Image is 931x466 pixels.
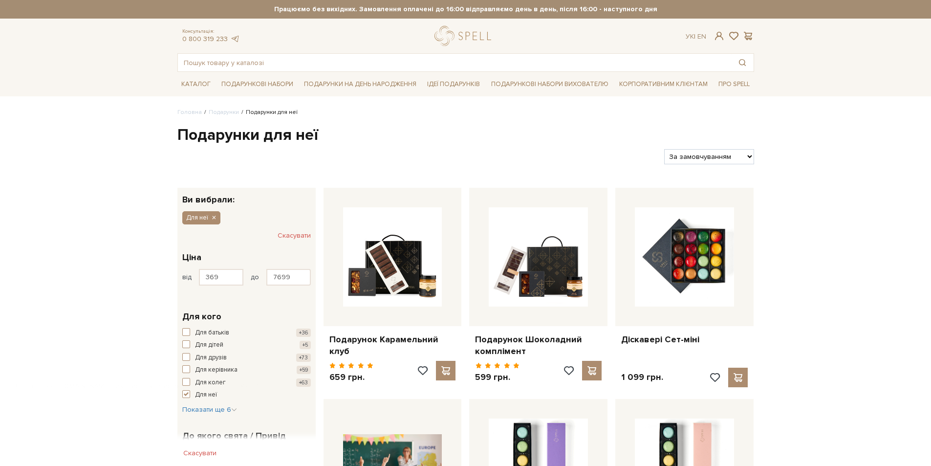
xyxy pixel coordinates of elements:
[714,77,754,92] a: Про Spell
[329,334,456,357] a: Подарунок Карамельний клуб
[251,273,259,282] span: до
[182,353,311,363] button: Для друзів +73
[195,328,229,338] span: Для батьків
[266,269,311,286] input: Ціна
[694,32,695,41] span: |
[186,213,208,222] span: Для неї
[182,310,221,323] span: Для кого
[182,35,228,43] a: 0 800 319 233
[177,445,222,461] button: Скасувати
[475,334,602,357] a: Подарунок Шоколадний комплімент
[182,28,240,35] span: Консультація:
[182,340,311,350] button: Для дітей +5
[278,228,311,244] button: Скасувати
[195,340,223,350] span: Для дітей
[487,76,612,92] a: Подарункові набори вихователю
[300,77,420,92] a: Подарунки на День народження
[182,405,237,414] span: Показати ще 6
[300,341,311,349] span: +5
[182,251,201,264] span: Ціна
[239,108,298,117] li: Подарунки для неї
[230,35,240,43] a: telegram
[199,269,243,286] input: Ціна
[475,372,520,383] p: 599 грн.
[182,211,220,224] button: Для неї
[177,125,754,146] h1: Подарунки для неї
[195,353,227,363] span: Для друзів
[178,54,731,71] input: Пошук товару у каталозі
[217,77,297,92] a: Подарункові набори
[182,365,311,375] button: Для керівника +59
[177,77,215,92] a: Каталог
[296,329,311,337] span: +36
[621,334,748,345] a: Діскавері Сет-міні
[209,109,239,116] a: Подарунки
[615,76,712,92] a: Корпоративним клієнтам
[434,26,496,46] a: logo
[296,378,311,387] span: +63
[297,366,311,374] span: +59
[182,273,192,282] span: від
[177,109,202,116] a: Головна
[182,328,311,338] button: Для батьків +36
[686,32,706,41] div: Ук
[215,382,265,391] a: Погоджуюсь
[8,382,273,391] div: Я дозволяю [DOMAIN_NAME] використовувати
[182,429,286,443] span: До якого свята / Привід
[697,32,706,41] a: En
[621,372,663,383] p: 1 099 грн.
[182,405,237,415] button: Показати ще 6
[195,365,238,375] span: Для керівника
[731,54,754,71] button: Пошук товару у каталозі
[296,354,311,362] span: +73
[167,382,212,390] a: файли cookie
[177,188,316,204] div: Ви вибрали:
[329,372,374,383] p: 659 грн.
[423,77,484,92] a: Ідеї подарунків
[177,5,754,14] strong: Працюємо без вихідних. Замовлення оплачені до 16:00 відправляємо день в день, після 16:00 - насту...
